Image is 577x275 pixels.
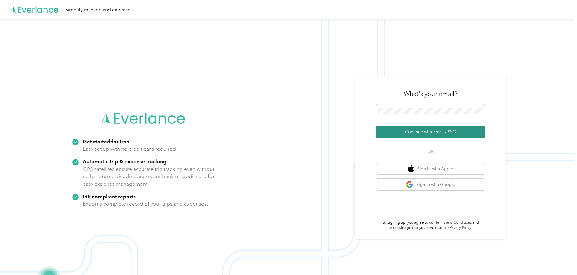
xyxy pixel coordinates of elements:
[83,138,129,145] strong: Get started for free
[83,158,166,165] strong: Automatic trip & expense tracking
[376,220,485,231] p: By signing up, you agree to our and acknowledge that you have read our .
[65,6,133,14] div: Simplify mileage and expenses
[83,145,176,153] p: Easy set up with no credit card required
[420,148,441,155] span: OR
[406,181,413,188] img: google logo
[83,200,208,208] p: Export a complete record of your trips and expenses.
[408,165,414,173] img: apple logo
[83,165,215,188] p: GPS satellites ensure accurate trip tracking even without cell phone service. Integrate your bank...
[376,163,485,175] button: apple logoSign in with Apple
[435,220,472,225] a: Terms and Conditions
[404,90,457,98] h3: What's your email?
[83,193,136,200] strong: IRS compliant reports
[450,225,471,230] a: Privacy Policy
[376,126,485,138] button: Continue with Email / SSO
[376,179,485,190] button: google logoSign in with Google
